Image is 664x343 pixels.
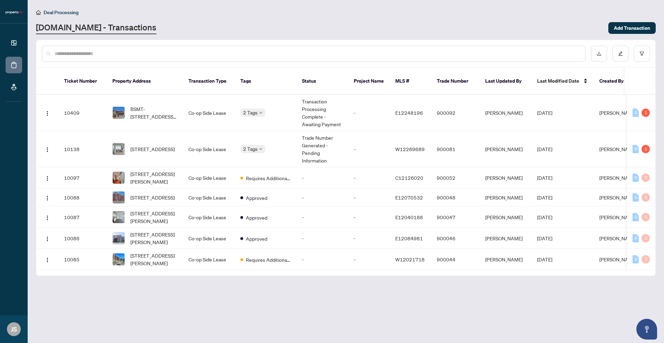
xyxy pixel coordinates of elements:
span: Requires Additional Docs [246,174,291,182]
span: [DATE] [537,256,552,262]
span: [STREET_ADDRESS][PERSON_NAME] [130,231,177,246]
th: Last Updated By [480,68,532,95]
div: 0 [633,193,639,202]
img: thumbnail-img [113,232,124,244]
span: E12248196 [395,110,423,116]
td: 10138 [58,131,107,167]
div: 0 [642,234,650,242]
span: 2 Tags [243,109,258,117]
td: 900052 [431,167,480,188]
button: Logo [42,233,53,244]
div: 1 [642,145,650,153]
div: 0 [642,213,650,221]
td: 900044 [431,249,480,270]
span: Approved [246,194,267,202]
td: 10086 [58,228,107,249]
img: thumbnail-img [113,192,124,203]
th: Ticket Number [58,68,107,95]
button: Logo [42,143,53,155]
td: [PERSON_NAME] [480,249,532,270]
button: Logo [42,192,53,203]
td: - [348,188,390,207]
td: [PERSON_NAME] [480,131,532,167]
td: - [296,249,348,270]
button: edit [612,46,628,62]
span: W12289689 [395,146,425,152]
td: [PERSON_NAME] [480,95,532,131]
span: [DATE] [537,214,552,220]
td: 10097 [58,167,107,188]
td: Co-op Side Lease [183,207,235,228]
button: download [591,46,607,62]
span: E12070532 [395,194,423,201]
td: [PERSON_NAME] [480,207,532,228]
td: 900048 [431,188,480,207]
td: 900081 [431,131,480,167]
img: Logo [45,257,50,263]
td: Co-op Side Lease [183,188,235,207]
button: Logo [42,172,53,183]
span: [PERSON_NAME] [599,214,637,220]
th: Project Name [348,68,390,95]
span: [STREET_ADDRESS] [130,145,175,153]
span: Deal Processing [44,9,79,16]
span: Add Transaction [614,22,650,34]
img: Logo [45,147,50,152]
span: C12126020 [395,175,423,181]
div: 0 [633,145,639,153]
img: thumbnail-img [113,107,124,119]
td: - [348,207,390,228]
span: [PERSON_NAME] [599,175,637,181]
span: Last Modified Date [537,77,579,85]
button: Logo [42,212,53,223]
td: - [348,167,390,188]
th: Created By [594,68,635,95]
button: filter [634,46,650,62]
span: down [259,147,262,151]
button: Logo [42,107,53,118]
td: [PERSON_NAME] [480,188,532,207]
span: BSMT-[STREET_ADDRESS][PERSON_NAME] [130,105,177,120]
td: - [296,207,348,228]
td: Co-op Side Lease [183,131,235,167]
th: Last Modified Date [532,68,594,95]
span: [DATE] [537,110,552,116]
span: edit [618,51,623,56]
img: logo [6,10,22,15]
img: Logo [45,195,50,201]
td: - [296,167,348,188]
span: filter [639,51,644,56]
img: thumbnail-img [113,143,124,155]
span: [PERSON_NAME] [599,110,637,116]
span: down [259,111,262,114]
span: W12021718 [395,256,425,262]
div: 0 [633,255,639,263]
div: 0 [633,109,639,117]
span: [PERSON_NAME] [599,146,637,152]
td: - [296,188,348,207]
th: Tags [235,68,296,95]
span: [DATE] [537,194,552,201]
td: [PERSON_NAME] [480,167,532,188]
span: E12084981 [395,235,423,241]
img: thumbnail-img [113,253,124,265]
div: 0 [633,213,639,221]
a: [DOMAIN_NAME] - Transactions [36,22,156,34]
img: Logo [45,236,50,242]
td: 900092 [431,95,480,131]
span: [STREET_ADDRESS][PERSON_NAME] [130,210,177,225]
span: [PERSON_NAME] [599,235,637,241]
td: 900047 [431,207,480,228]
span: 2 Tags [243,145,258,153]
td: 10085 [58,249,107,270]
div: 0 [642,193,650,202]
span: Approved [246,214,267,221]
td: 10088 [58,188,107,207]
span: E12040188 [395,214,423,220]
td: - [348,249,390,270]
button: Logo [42,254,53,265]
div: 0 [642,255,650,263]
span: [STREET_ADDRESS][PERSON_NAME] [130,170,177,185]
div: 1 [642,109,650,117]
td: - [348,131,390,167]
